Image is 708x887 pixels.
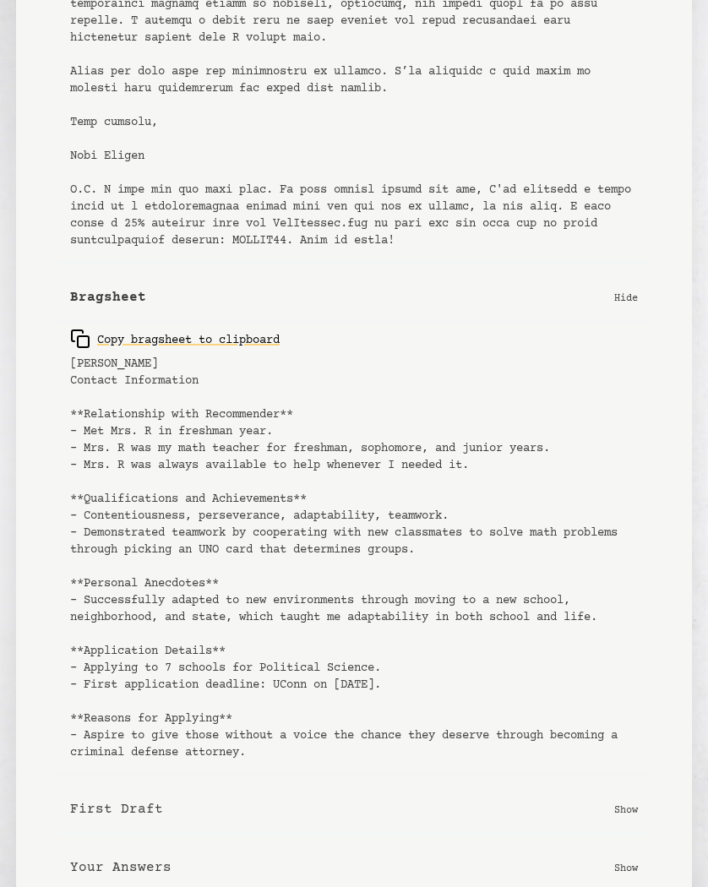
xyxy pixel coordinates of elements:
[70,322,280,356] button: Copy bragsheet to clipboard
[70,329,280,349] div: Copy bragsheet to clipboard
[614,801,638,818] p: Show
[57,786,651,834] button: First Draft Show
[70,857,172,878] b: Your Answers
[614,859,638,876] p: Show
[70,799,163,819] b: First Draft
[614,289,638,306] p: Hide
[70,356,638,761] pre: [PERSON_NAME] Contact Information **Relationship with Recommender** - Met Mrs. R in freshman year...
[57,274,651,322] button: Bragsheet Hide
[70,287,146,307] b: Bragsheet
